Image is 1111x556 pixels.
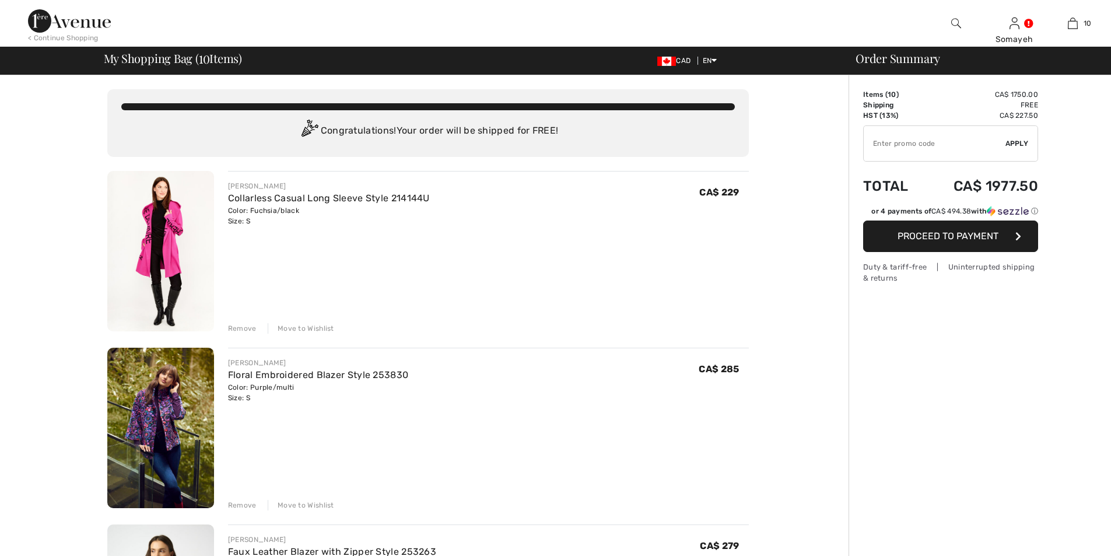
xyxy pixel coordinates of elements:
[924,110,1038,121] td: CA$ 227.50
[228,193,430,204] a: Collarless Casual Long Sleeve Style 214144U
[228,369,408,380] a: Floral Embroidered Blazer Style 253830
[104,53,243,64] span: My Shopping Bag ( Items)
[107,348,214,508] img: Floral Embroidered Blazer Style 253830
[931,207,971,215] span: CA$ 494.38
[268,500,334,510] div: Move to Wishlist
[700,540,739,551] span: CA$ 279
[228,500,257,510] div: Remove
[228,181,430,191] div: [PERSON_NAME]
[863,100,924,110] td: Shipping
[924,166,1038,206] td: CA$ 1977.50
[951,16,961,30] img: search the website
[863,89,924,100] td: Items ( )
[1005,138,1029,149] span: Apply
[898,230,998,242] span: Proceed to Payment
[924,100,1038,110] td: Free
[657,57,695,65] span: CAD
[28,9,111,33] img: 1ère Avenue
[888,90,896,99] span: 10
[228,382,408,403] div: Color: Purple/multi Size: S
[703,57,717,65] span: EN
[863,166,924,206] td: Total
[199,50,210,65] span: 10
[268,323,334,334] div: Move to Wishlist
[1010,16,1019,30] img: My Info
[228,358,408,368] div: [PERSON_NAME]
[987,206,1029,216] img: Sezzle
[986,33,1043,46] div: Somayeh
[121,120,735,143] div: Congratulations! Your order will be shipped for FREE!
[842,53,1104,64] div: Order Summary
[228,323,257,334] div: Remove
[863,221,1038,252] button: Proceed to Payment
[863,206,1038,221] div: or 4 payments ofCA$ 494.38withSezzle Click to learn more about Sezzle
[107,171,214,331] img: Collarless Casual Long Sleeve Style 214144U
[699,187,739,198] span: CA$ 229
[1068,16,1078,30] img: My Bag
[228,534,436,545] div: [PERSON_NAME]
[864,126,1005,161] input: Promo code
[924,89,1038,100] td: CA$ 1750.00
[863,261,1038,284] div: Duty & tariff-free | Uninterrupted shipping & returns
[1044,16,1101,30] a: 10
[657,57,676,66] img: Canadian Dollar
[699,363,739,375] span: CA$ 285
[871,206,1038,216] div: or 4 payments of with
[297,120,321,143] img: Congratulation2.svg
[1084,18,1092,29] span: 10
[1010,18,1019,29] a: Sign In
[228,205,430,226] div: Color: Fuchsia/black Size: S
[863,110,924,121] td: HST (13%)
[28,33,99,43] div: < Continue Shopping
